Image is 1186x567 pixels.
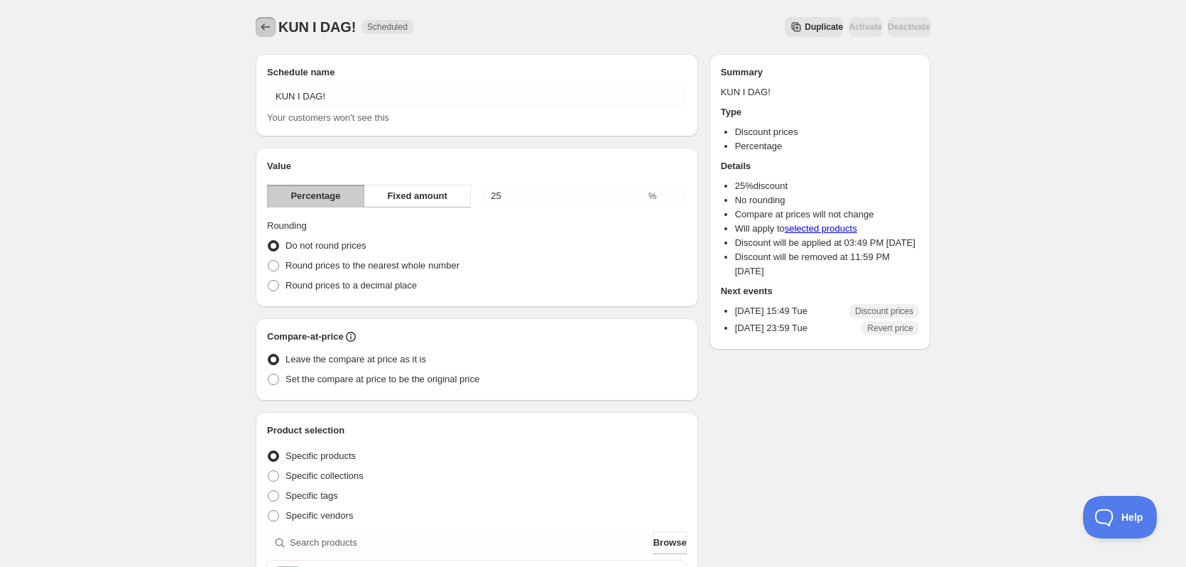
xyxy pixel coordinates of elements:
span: Specific products [285,450,356,461]
p: [DATE] 15:49 Tue [735,304,807,318]
h2: Details [721,159,919,173]
h2: Schedule name [267,65,687,80]
li: No rounding [735,193,919,207]
iframe: Toggle Customer Support [1083,496,1158,539]
span: Specific vendors [285,510,353,521]
span: Your customers won't see this [267,112,389,123]
button: Browse [653,531,687,554]
span: Browse [653,536,687,550]
span: Discount prices [855,306,913,317]
h2: Type [721,105,919,119]
li: Compare at prices will not change [735,207,919,222]
span: Round prices to the nearest whole number [285,260,459,271]
li: 25 % discount [735,179,919,193]
span: Set the compare at price to be the original price [285,374,479,384]
span: KUN I DAG! [278,19,356,35]
span: Scheduled [367,21,408,33]
li: Discount will be removed at 11:59 PM [DATE] [735,250,919,279]
button: Schedules [256,17,276,37]
span: Duplicate [805,21,843,33]
a: selected products [785,223,857,234]
span: Percentage [290,189,340,203]
h2: Value [267,159,687,173]
span: Round prices to a decimal place [285,280,417,291]
li: Discount prices [735,125,919,139]
button: Percentage [267,185,364,207]
h2: Next events [721,284,919,298]
h2: Product selection [267,423,687,438]
button: Secondary action label [785,17,843,37]
li: Discount will be applied at 03:49 PM [DATE] [735,236,919,250]
span: Specific tags [285,490,338,501]
input: Search products [290,531,651,554]
span: Do not round prices [285,240,366,251]
h2: Compare-at-price [267,330,344,344]
span: Revert price [867,323,913,334]
button: Fixed amount [364,185,471,207]
span: Rounding [267,220,307,231]
p: KUN I DAG! [721,85,919,99]
p: [DATE] 23:59 Tue [735,321,807,335]
li: Will apply to [735,222,919,236]
span: Leave the compare at price as it is [285,354,426,364]
li: Percentage [735,139,919,153]
span: Specific collections [285,470,364,481]
span: Fixed amount [387,189,447,203]
span: % [648,190,657,201]
h2: Summary [721,65,919,80]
